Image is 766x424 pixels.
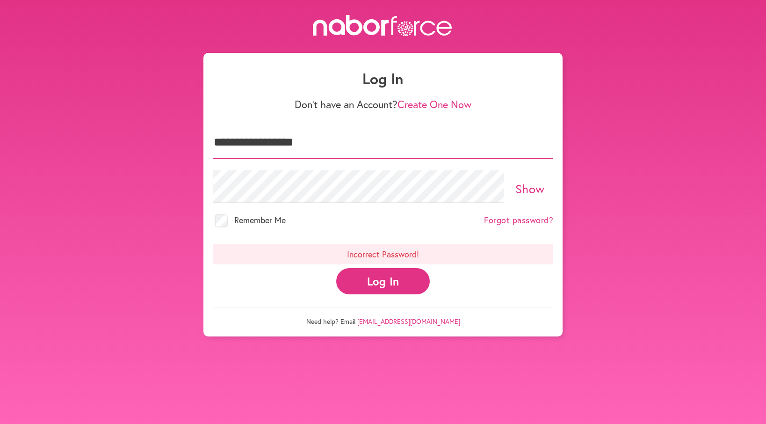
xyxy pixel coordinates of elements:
[213,70,553,88] h1: Log In
[484,215,553,226] a: Forgot password?
[397,97,471,111] a: Create One Now
[515,181,545,197] a: Show
[213,307,553,326] p: Need help? Email
[357,317,460,326] a: [EMAIL_ADDRESS][DOMAIN_NAME]
[213,244,553,264] p: Incorrect Password!
[234,214,286,226] span: Remember Me
[336,268,430,294] button: Log In
[213,98,553,110] p: Don't have an Account?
